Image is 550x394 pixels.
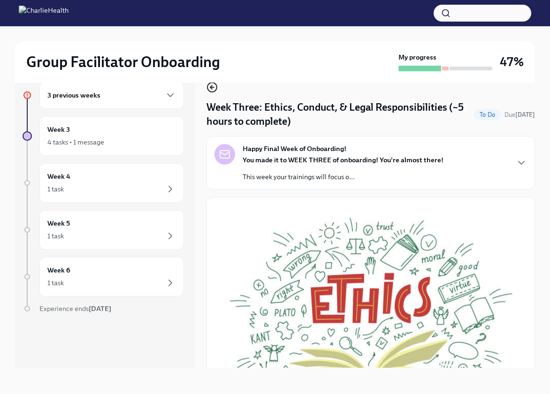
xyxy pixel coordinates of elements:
[47,231,64,241] div: 1 task
[504,111,535,118] span: Due
[47,90,100,100] h6: 3 previous weeks
[500,53,524,70] h3: 47%
[23,210,184,250] a: Week 51 task
[47,218,70,228] h6: Week 5
[23,116,184,156] a: Week 34 tasks • 1 message
[19,6,69,21] img: CharlieHealth
[89,304,111,313] strong: [DATE]
[398,53,436,62] strong: My progress
[47,171,70,182] h6: Week 4
[504,110,535,119] span: September 29th, 2025 10:00
[47,137,104,147] div: 4 tasks • 1 message
[47,124,70,135] h6: Week 3
[206,100,470,129] h4: Week Three: Ethics, Conduct, & Legal Responsibilities (~5 hours to complete)
[515,111,535,118] strong: [DATE]
[243,144,346,153] strong: Happy Final Week of Onboarding!
[23,163,184,203] a: Week 41 task
[474,111,501,118] span: To Do
[243,156,443,164] strong: You made it to WEEK THREE of onboarding! You're almost there!
[39,82,184,109] div: 3 previous weeks
[47,265,70,275] h6: Week 6
[47,278,64,288] div: 1 task
[39,304,111,313] span: Experience ends
[23,257,184,296] a: Week 61 task
[26,53,220,71] h2: Group Facilitator Onboarding
[243,172,443,182] p: This week your trainings will focus o...
[47,184,64,194] div: 1 task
